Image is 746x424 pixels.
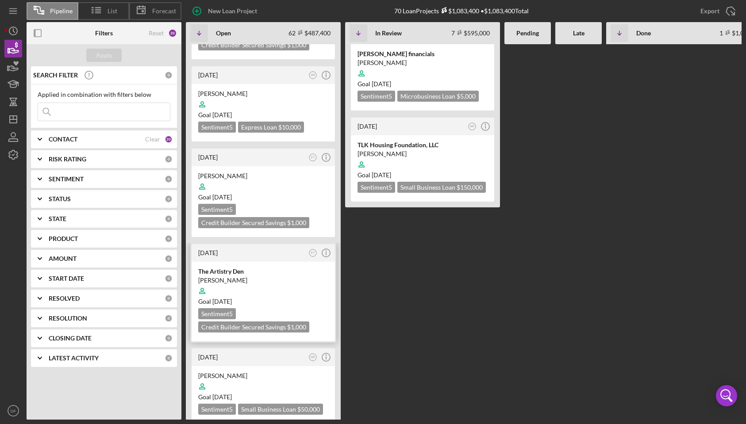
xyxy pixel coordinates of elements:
a: [DATE]ET[PERSON_NAME]Goal [DATE]Sentiment5Credit Builder Secured Savings $1,000 [190,147,336,238]
span: $1,000 [287,323,306,331]
div: Sentiment 5 [358,91,395,102]
button: ET [307,152,319,164]
button: Export [692,2,742,20]
span: $150,000 [457,183,483,191]
b: LATEST ACTIVITY [49,355,99,362]
span: Goal [198,111,232,118]
time: 2025-10-04 20:57 [198,71,218,79]
span: Goal [198,298,232,305]
b: Late [573,30,584,37]
span: $50,000 [297,405,320,413]
div: 0 [165,215,173,223]
div: Express Loan [238,122,304,133]
div: [PERSON_NAME] [198,89,328,98]
div: 0 [165,155,173,163]
div: The Artistry Den [198,267,328,276]
div: 0 [165,314,173,322]
time: 06/20/2025 [372,171,391,179]
span: Forecast [152,8,176,15]
div: Apply [96,49,112,62]
div: Applied in combination with filters below [38,91,170,98]
div: New Loan Project [208,2,257,20]
span: $1,000 [287,41,306,49]
div: 0 [165,255,173,263]
b: Filters [95,30,113,37]
button: ET [307,247,319,259]
b: Pending [516,30,539,37]
div: 62 $487,400 [288,29,331,37]
b: SENTIMENT [49,176,84,183]
div: Export [700,2,719,20]
span: Pipeline [50,8,73,15]
div: Sentiment 5 [358,182,395,193]
div: Sentiment 5 [198,122,236,133]
div: 0 [165,175,173,183]
div: Small Business Loan [397,182,486,193]
div: $1,083,400 [439,7,479,15]
div: Microbusiness Loan [397,91,479,102]
div: Sentiment 5 [198,404,236,415]
span: List [108,8,117,15]
div: 0 [165,71,173,79]
span: $1,000 [287,219,306,226]
div: 0 [165,275,173,283]
b: SEARCH FILTER [33,72,78,79]
a: [DATE]ETThe Artistry Den[PERSON_NAME]Goal [DATE]Sentiment5Credit Builder Secured Savings $1,000 [190,243,336,343]
time: 11/15/2025 [212,393,232,401]
time: 11/18/2025 [212,111,232,118]
div: Credit Builder Secured Savings [198,39,309,50]
button: MR [307,351,319,363]
text: MR [311,73,315,76]
time: 2025-10-04 15:18 [198,153,218,161]
time: 2025-10-02 00:26 [198,249,218,256]
div: Credit Builder Secured Savings [198,321,309,332]
button: MR [466,121,478,133]
div: 0 [165,195,173,203]
div: 20 [168,29,177,38]
button: Apply [86,49,122,62]
span: Goal [358,171,391,179]
div: Open Intercom Messenger [716,385,737,406]
b: In Review [375,30,402,37]
time: 04/15/2025 [372,80,391,88]
time: 2025-05-06 16:32 [358,122,377,130]
time: 11/18/2025 [212,193,232,201]
button: New Loan Project [186,2,266,20]
b: AMOUNT [49,255,77,262]
div: [PERSON_NAME] [198,172,328,180]
div: [PERSON_NAME] financials [358,50,488,58]
text: ET [311,156,315,159]
b: Open [216,30,231,37]
text: DF [11,409,16,413]
div: Sentiment 5 [198,308,236,319]
time: 10/13/2025 [212,298,232,305]
a: [DATE]MRTLK Housing Foundation, LLC[PERSON_NAME]Goal [DATE]Sentiment5Small Business Loan $150,000 [350,116,496,203]
div: Small Business Loan [238,404,323,415]
div: 0 [165,354,173,362]
div: Clear [145,136,160,143]
div: 0 [165,334,173,342]
div: TLK Housing Foundation, LLC [358,141,488,149]
div: 20 [165,135,173,143]
div: [PERSON_NAME] [198,276,328,285]
div: 7 $595,000 [451,29,490,37]
a: [DATE]MO[PERSON_NAME] financials[PERSON_NAME]Goal [DATE]Sentiment5Microbusiness Loan $5,000 [350,25,496,112]
time: 2025-10-01 15:19 [198,353,218,361]
span: Goal [198,393,232,401]
button: MR [307,69,319,81]
div: [PERSON_NAME] [198,371,328,380]
span: Goal [198,193,232,201]
b: RESOLVED [49,295,80,302]
div: Credit Builder Secured Savings [198,217,309,228]
text: MR [311,355,315,359]
span: Goal [358,80,391,88]
b: PRODUCT [49,235,78,242]
b: CONTACT [49,136,77,143]
b: Done [636,30,651,37]
b: START DATE [49,275,84,282]
b: CLOSING DATE [49,335,92,342]
b: RESOLUTION [49,315,87,322]
text: ET [311,251,315,254]
div: Sentiment 5 [198,204,236,215]
b: RISK RATING [49,156,86,163]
